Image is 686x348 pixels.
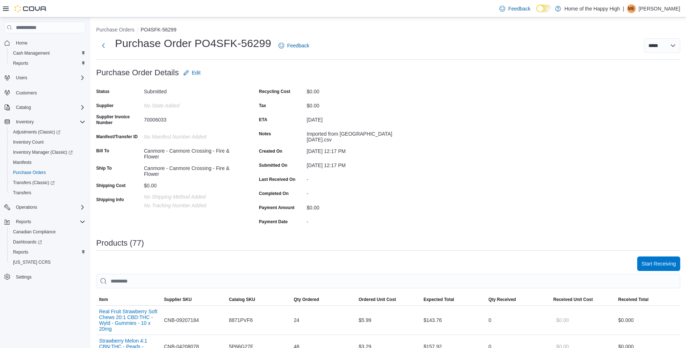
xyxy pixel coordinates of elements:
[10,148,85,157] span: Inventory Manager (Classic)
[96,103,114,109] label: Supplier
[307,216,404,225] div: -
[13,88,85,97] span: Customers
[115,36,271,51] h1: Purchase Order PO4SFK-56299
[259,117,267,123] label: ETA
[7,157,88,167] button: Manifests
[13,249,28,255] span: Reports
[226,294,291,305] button: Catalog SKU
[13,73,85,82] span: Users
[7,167,88,178] button: Purchase Orders
[1,73,88,83] button: Users
[628,4,635,13] span: ME
[164,297,192,302] span: Supplier SKU
[294,297,319,302] span: Qty Ordered
[13,229,56,235] span: Canadian Compliance
[307,188,404,196] div: -
[259,103,266,109] label: Tax
[307,86,404,94] div: $0.00
[356,313,421,327] div: $5.99
[13,190,31,196] span: Transfers
[161,294,226,305] button: Supplier SKU
[13,259,51,265] span: [US_STATE] CCRS
[144,100,241,109] div: No State added
[1,87,88,98] button: Customers
[642,260,676,267] span: Start Receiving
[10,228,59,236] a: Canadian Compliance
[13,129,60,135] span: Adjustments (Classic)
[99,309,158,332] button: Real Fruit Strawberry Soft Chews 20:1 CBD:THC - Wyld - Gummies - 10 x 20mg
[307,145,404,154] div: [DATE] 12:17 PM
[96,294,161,305] button: Item
[259,205,294,211] label: Payment Amount
[307,174,404,182] div: -
[623,4,624,13] p: |
[16,75,27,81] span: Users
[10,228,85,236] span: Canadian Compliance
[96,134,138,140] label: Manifest/Transfer ID
[16,119,34,125] span: Inventory
[4,35,85,301] nav: Complex example
[553,313,572,327] button: $0.00
[10,138,85,147] span: Inventory Count
[13,38,85,47] span: Home
[291,313,355,327] div: 24
[13,73,30,82] button: Users
[13,272,85,281] span: Settings
[96,114,141,126] label: Supplier Invoice Number
[259,177,295,182] label: Last Received On
[96,38,111,53] button: Next
[10,158,34,167] a: Manifests
[10,168,85,177] span: Purchase Orders
[618,316,678,324] div: $0.00 0
[10,49,52,58] a: Cash Management
[164,316,199,324] span: CNB-09207184
[13,203,40,212] button: Operations
[14,5,47,12] img: Cova
[259,148,282,154] label: Created On
[486,313,550,327] div: 0
[489,297,516,302] span: Qty Received
[10,168,49,177] a: Purchase Orders
[7,137,88,147] button: Inventory Count
[1,272,88,282] button: Settings
[13,50,50,56] span: Cash Management
[1,217,88,227] button: Reports
[13,118,37,126] button: Inventory
[13,149,73,155] span: Inventory Manager (Classic)
[144,145,241,160] div: Canmore - Canmore Crossing - Fire & Flower
[1,202,88,212] button: Operations
[96,68,179,77] h3: Purchase Order Details
[7,188,88,198] button: Transfers
[10,158,85,167] span: Manifests
[615,294,681,305] button: Received Total
[96,27,135,33] button: Purchase Orders
[307,160,404,168] div: [DATE] 12:17 PM
[10,258,85,267] span: Washington CCRS
[421,313,485,327] div: $143.76
[99,297,108,302] span: Item
[13,118,85,126] span: Inventory
[259,219,287,225] label: Payment Date
[10,59,85,68] span: Reports
[7,147,88,157] a: Inventory Manager (Classic)
[16,219,31,225] span: Reports
[144,131,241,140] div: No Manifest Number added
[10,49,85,58] span: Cash Management
[10,188,34,197] a: Transfers
[10,238,45,246] a: Dashboards
[144,194,241,200] p: No Shipping Method added
[307,100,404,109] div: $0.00
[639,4,680,13] p: [PERSON_NAME]
[7,237,88,247] a: Dashboards
[10,248,31,256] a: Reports
[96,165,112,171] label: Ship To
[423,297,454,302] span: Expected Total
[144,180,241,188] div: $0.00
[229,316,253,324] span: 8871PVF6
[10,178,57,187] a: Transfers (Classic)
[13,160,31,165] span: Manifests
[556,317,569,324] span: $0.00
[144,203,241,208] p: No Tracking Number added
[144,162,241,177] div: Canmore - Canmore Crossing - Fire & Flower
[10,188,85,197] span: Transfers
